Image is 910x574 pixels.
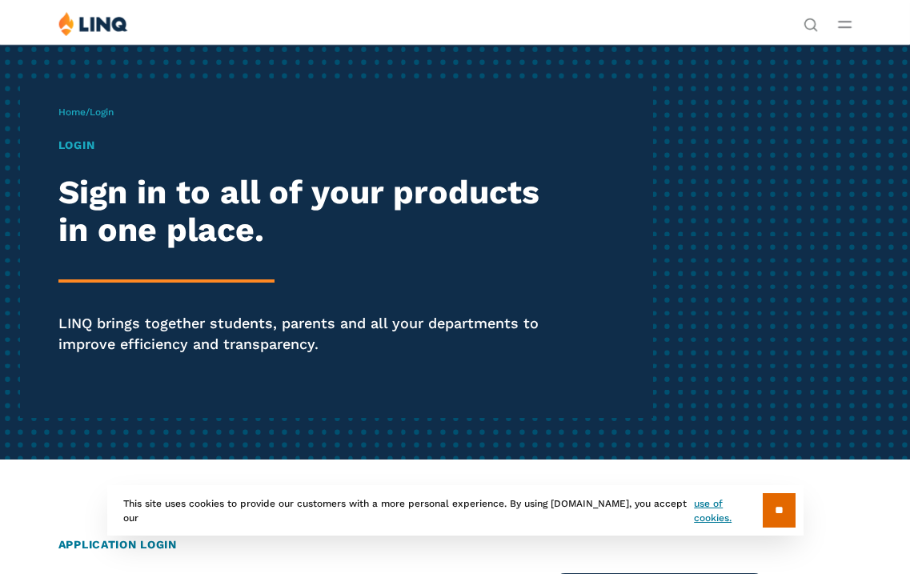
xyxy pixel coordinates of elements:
[804,16,818,30] button: Open Search Bar
[58,174,559,249] h2: Sign in to all of your products in one place.
[58,11,128,36] img: LINQ | K‑12 Software
[58,106,114,118] span: /
[58,313,559,354] p: LINQ brings together students, parents and all your departments to improve efficiency and transpa...
[694,496,762,525] a: use of cookies.
[107,485,804,536] div: This site uses cookies to provide our customers with a more personal experience. By using [DOMAIN...
[58,137,559,154] h1: Login
[90,106,114,118] span: Login
[58,106,86,118] a: Home
[838,15,852,33] button: Open Main Menu
[804,11,818,30] nav: Utility Navigation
